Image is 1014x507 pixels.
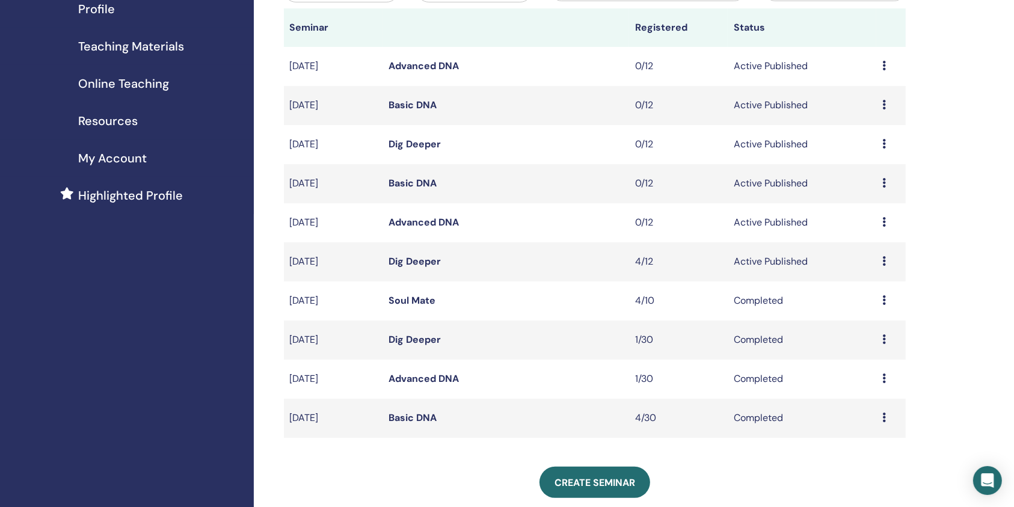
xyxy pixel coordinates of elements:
[728,8,876,47] th: Status
[728,164,876,203] td: Active Published
[284,125,383,164] td: [DATE]
[78,112,138,130] span: Resources
[728,86,876,125] td: Active Published
[389,99,437,111] a: Basic DNA
[629,125,728,164] td: 0/12
[389,372,459,385] a: Advanced DNA
[284,399,383,438] td: [DATE]
[284,8,383,47] th: Seminar
[78,149,147,167] span: My Account
[629,321,728,360] td: 1/30
[389,333,441,346] a: Dig Deeper
[284,203,383,242] td: [DATE]
[629,203,728,242] td: 0/12
[629,86,728,125] td: 0/12
[284,86,383,125] td: [DATE]
[629,281,728,321] td: 4/10
[728,125,876,164] td: Active Published
[629,8,728,47] th: Registered
[284,281,383,321] td: [DATE]
[389,216,459,229] a: Advanced DNA
[389,138,441,150] a: Dig Deeper
[389,177,437,189] a: Basic DNA
[973,466,1002,495] div: Open Intercom Messenger
[728,321,876,360] td: Completed
[728,399,876,438] td: Completed
[629,242,728,281] td: 4/12
[284,360,383,399] td: [DATE]
[539,467,650,498] a: Create seminar
[555,476,635,489] span: Create seminar
[78,37,184,55] span: Teaching Materials
[284,47,383,86] td: [DATE]
[389,60,459,72] a: Advanced DNA
[284,242,383,281] td: [DATE]
[389,255,441,268] a: Dig Deeper
[728,360,876,399] td: Completed
[629,360,728,399] td: 1/30
[728,203,876,242] td: Active Published
[629,47,728,86] td: 0/12
[728,281,876,321] td: Completed
[629,399,728,438] td: 4/30
[284,321,383,360] td: [DATE]
[389,411,437,424] a: Basic DNA
[728,242,876,281] td: Active Published
[728,47,876,86] td: Active Published
[78,186,183,204] span: Highlighted Profile
[78,75,169,93] span: Online Teaching
[629,164,728,203] td: 0/12
[389,294,435,307] a: Soul Mate
[284,164,383,203] td: [DATE]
